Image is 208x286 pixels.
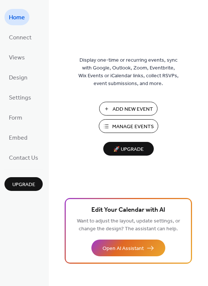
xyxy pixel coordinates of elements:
a: Views [4,49,29,65]
span: Add New Event [113,105,153,113]
span: Display one-time or recurring events, sync with Google, Outlook, Zoom, Eventbrite, Wix Events or ... [78,56,179,88]
span: 🚀 Upgrade [108,144,149,155]
span: Form [9,112,22,124]
a: Design [4,69,32,85]
button: Add New Event [99,102,157,116]
span: Open AI Assistant [103,245,144,253]
button: Upgrade [4,177,43,191]
span: Want to adjust the layout, update settings, or change the design? The assistant can help. [77,216,180,234]
button: 🚀 Upgrade [103,142,154,156]
span: Contact Us [9,152,38,164]
span: Views [9,52,25,64]
a: Form [4,109,27,126]
span: Embed [9,132,27,144]
button: Open AI Assistant [91,240,165,256]
a: Embed [4,129,32,146]
span: Design [9,72,27,84]
span: Connect [9,32,32,44]
span: Settings [9,92,31,104]
a: Settings [4,89,36,105]
button: Manage Events [99,119,158,133]
span: Upgrade [12,181,35,189]
span: Edit Your Calendar with AI [91,205,165,215]
span: Home [9,12,25,24]
a: Home [4,9,29,25]
a: Contact Us [4,149,43,166]
span: Manage Events [112,123,154,131]
a: Connect [4,29,36,45]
